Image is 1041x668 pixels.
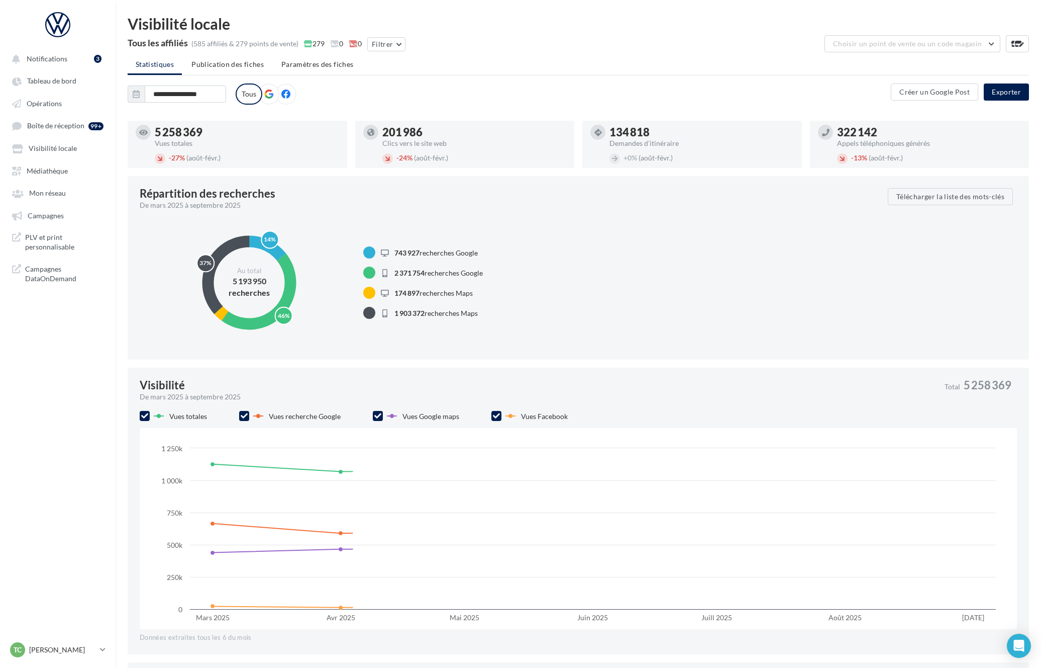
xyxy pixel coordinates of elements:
div: Clics vers le site web [382,140,567,147]
div: 201 986 [382,127,567,138]
span: 27% [169,153,185,162]
span: (août-févr.) [186,153,221,162]
text: Août 2025 [828,613,862,622]
div: 3 [94,55,101,63]
span: (août-févr.) [639,153,673,162]
span: Paramètres des fiches [281,60,353,68]
span: - [851,153,854,162]
a: Campagnes [6,206,110,224]
span: recherches Google [394,269,483,277]
div: De mars 2025 à septembre 2025 [140,200,880,210]
text: 500k [167,541,183,549]
text: Mars 2025 [196,613,230,622]
span: Total [945,383,960,390]
span: Tableau de bord [27,77,76,86]
span: Médiathèque [27,166,68,175]
span: 0 [330,39,343,49]
span: Notifications [27,54,67,63]
button: Créer un Google Post [891,83,978,101]
span: 13% [851,153,867,162]
span: (août-févr.) [414,153,448,162]
span: 174 897 [394,289,420,297]
div: Demandes d'itinéraire [609,140,794,147]
button: Télécharger la liste des mots-clés [888,188,1013,205]
span: Mon réseau [29,189,66,198]
text: [DATE] [962,613,984,622]
div: Répartition des recherches [140,188,275,199]
span: Opérations [27,99,62,108]
div: De mars 2025 à septembre 2025 [140,392,936,402]
span: Vues Google maps [402,412,459,421]
span: (août-févr.) [869,153,903,162]
a: PLV et print personnalisable [6,228,110,256]
span: Boîte de réception [27,122,84,130]
span: + [623,153,628,162]
span: recherches Google [394,248,478,257]
span: recherches Maps [394,309,478,317]
div: Vues totales [155,140,339,147]
span: Publication des fiches [191,60,264,68]
span: Campagnes [28,211,64,220]
span: Vues recherche Google [269,412,341,421]
text: Juin 2025 [577,613,608,622]
div: 134 818 [609,127,794,138]
span: 1 903 372 [394,309,425,317]
span: PLV et print personnalisable [25,232,103,252]
span: 0% [623,153,637,162]
a: Opérations [6,94,110,112]
a: Médiathèque [6,161,110,180]
text: Avr 2025 [327,613,355,622]
text: 1 250k [161,444,183,453]
div: 322 142 [837,127,1021,138]
span: 2 371 754 [394,269,425,277]
label: Tous [236,83,262,105]
button: Exporter [984,83,1029,101]
span: - [396,153,399,162]
span: Campagnes DataOnDemand [25,264,103,284]
button: Notifications 3 [6,49,106,67]
a: Mon réseau [6,184,110,202]
span: 0 [349,39,362,49]
span: 24% [396,153,412,162]
span: Vues Facebook [521,412,568,421]
span: TC [14,645,22,655]
a: TC [PERSON_NAME] [8,640,108,659]
a: Campagnes DataOnDemand [6,260,110,288]
span: 5 258 369 [964,380,1011,391]
div: (585 affiliés & 279 points de vente) [191,39,298,49]
div: Visibilité [140,380,185,391]
button: Filtrer [367,37,405,51]
span: 279 [304,39,325,49]
text: 1 000k [161,476,183,485]
span: Visibilité locale [29,144,77,153]
text: Juill 2025 [701,613,732,622]
div: Données extraites tous les 6 du mois [140,633,1017,642]
text: 250k [167,573,183,581]
span: 743 927 [394,248,420,257]
span: - [169,153,171,162]
div: 99+ [88,122,103,130]
span: Vues totales [169,412,207,421]
a: Boîte de réception 99+ [6,116,110,135]
a: Tableau de bord [6,71,110,90]
div: Tous les affiliés [128,38,188,47]
div: Appels téléphoniques générés [837,140,1021,147]
div: 5 258 369 [155,127,339,138]
span: recherches Maps [394,289,473,297]
div: Open Intercom Messenger [1007,634,1031,658]
a: Visibilité locale [6,139,110,157]
p: [PERSON_NAME] [29,645,96,655]
text: Mai 2025 [450,613,479,622]
text: 0 [178,605,182,614]
text: 750k [167,509,183,517]
span: Choisir un point de vente ou un code magasin [833,39,982,48]
div: Visibilité locale [128,16,1029,31]
button: Choisir un point de vente ou un code magasin [824,35,1000,52]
